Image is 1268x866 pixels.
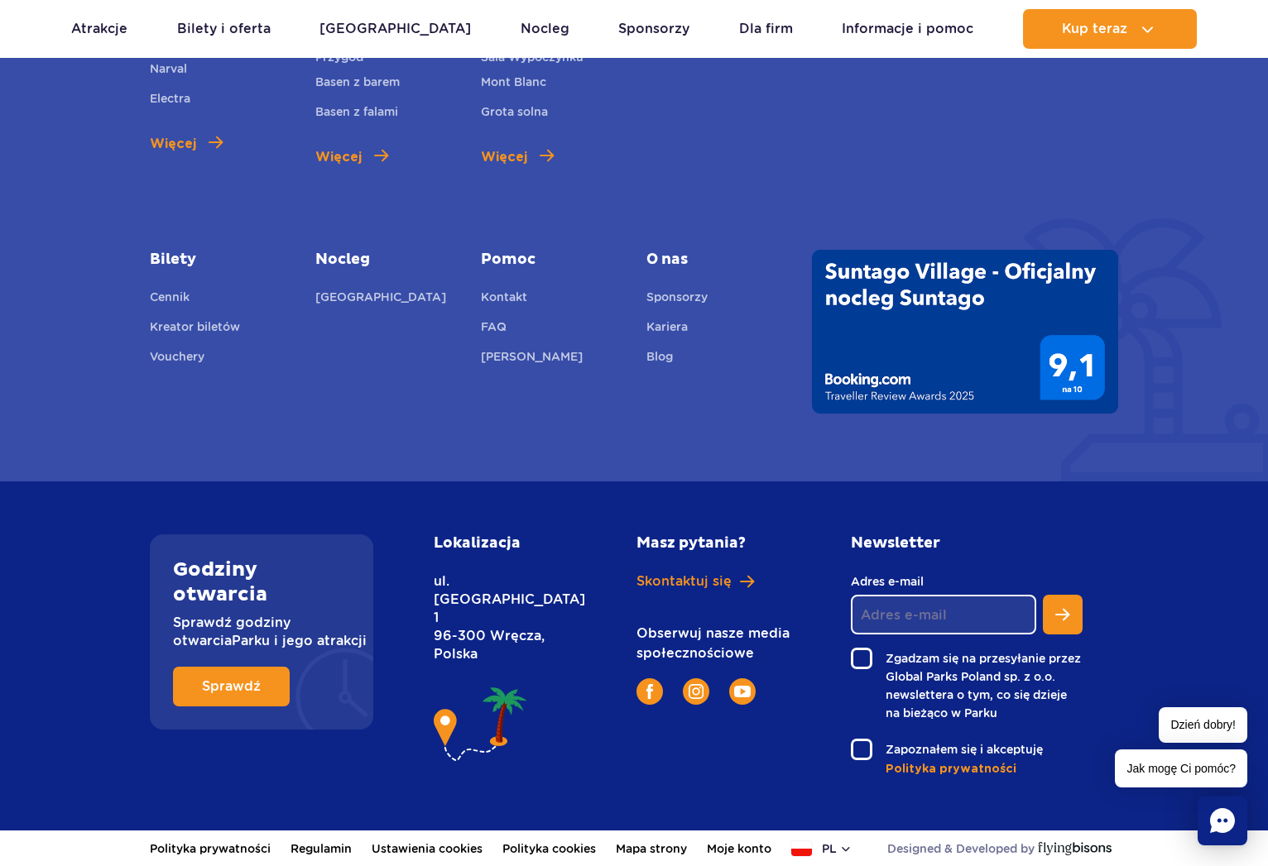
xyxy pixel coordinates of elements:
a: Informacje i pomoc [842,9,973,49]
h2: Godziny otwarcia [173,557,350,607]
span: O nas [646,250,787,270]
span: Więcej [315,147,362,167]
img: Facebook [646,684,653,699]
a: Dla firm [739,9,793,49]
a: Vouchery [150,347,204,371]
h2: Masz pytania? [636,534,797,553]
a: Pomoc [481,250,622,270]
a: Sponsorzy [646,288,708,311]
a: [GEOGRAPHIC_DATA] [319,9,471,49]
img: Instagram [689,684,704,699]
input: Adres e-mail [851,595,1036,634]
a: Kontakt [481,288,527,311]
a: Basen z barem [315,73,400,96]
label: Adres e-mail [851,572,1036,591]
button: Zapisz się do newslettera [1043,595,1083,634]
a: Kreator biletów [150,318,240,341]
span: Więcej [150,134,196,154]
span: Dzień dobry! [1159,707,1247,743]
a: Skontaktuj się [636,572,797,591]
h2: Newsletter [851,534,1083,553]
a: Więcej [315,147,388,167]
p: Obserwuj nasze media społecznościowe [636,624,797,663]
a: Blog [646,347,673,371]
p: ul. [GEOGRAPHIC_DATA] 1 96-300 Wręcza, Polska [434,572,562,663]
span: Skontaktuj się [636,572,732,591]
label: Zapoznałem się i akceptuję [851,739,1083,760]
span: Designed & Developed by [887,840,1035,857]
a: FAQ [481,318,507,341]
a: [GEOGRAPHIC_DATA] [315,288,446,311]
a: Nocleg [315,250,456,270]
a: Atrakcje [71,9,127,49]
a: Electra [150,89,190,112]
span: Kup teraz [1062,22,1127,36]
a: Mont Blanc [481,73,546,96]
img: YouTube [734,686,751,697]
a: Kariera [646,318,688,341]
div: Chat [1198,796,1247,845]
label: Zgadzam się na przesyłanie przez Global Parks Poland sp. z o.o. newslettera o tym, co się dzieje ... [851,648,1083,722]
a: Polityka prywatności [886,760,1083,777]
img: Traveller Review Awards 2025' od Booking.com dla Suntago Village - wynik 9.1/10 [812,250,1118,414]
button: pl [791,840,853,857]
a: Bilety [150,250,291,270]
button: Kup teraz [1023,9,1197,49]
a: [PERSON_NAME] [481,347,583,371]
span: Polityka prywatności [886,761,1016,777]
p: Sprawdź godziny otwarcia Parku i jego atrakcji [173,614,350,650]
a: Cennik [150,288,190,311]
span: Jak mogę Ci pomóc? [1115,749,1247,787]
a: Więcej [150,134,223,154]
a: Basen z falami [315,103,398,126]
img: Flying Bisons [1038,842,1112,855]
a: Sponsorzy [618,9,689,49]
span: Więcej [481,147,527,167]
span: Mont Blanc [481,75,546,89]
a: Grota solna [481,103,548,126]
a: Bilety i oferta [177,9,271,49]
h2: Lokalizacja [434,534,562,553]
a: Więcej [481,147,554,167]
a: Sprawdź [173,667,290,706]
a: Nocleg [521,9,569,49]
span: Narval [150,62,187,75]
span: Sprawdź [202,680,261,693]
a: Narval [150,60,187,83]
